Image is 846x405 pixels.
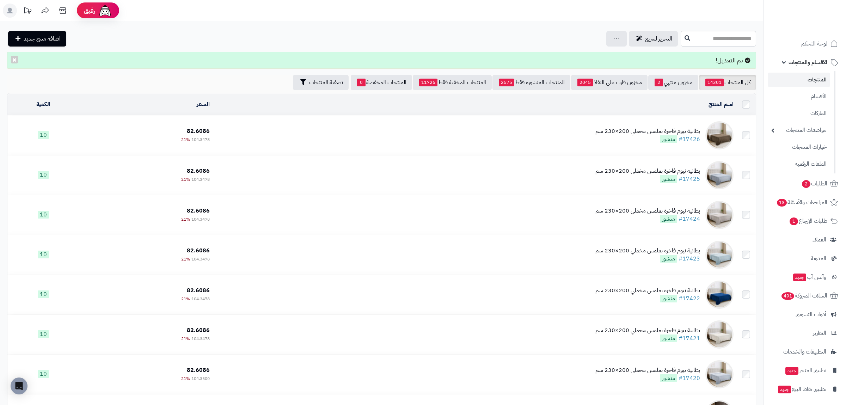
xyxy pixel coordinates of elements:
[19,4,36,19] a: تحديثات المنصة
[778,386,791,393] span: جديد
[709,100,734,109] a: اسم المنتج
[781,292,795,300] span: 491
[768,35,842,52] a: لوحة التحكم
[38,330,49,338] span: 10
[792,272,826,282] span: وآتس آب
[187,127,210,135] span: 82.6086
[660,335,677,342] span: منشور
[801,179,827,189] span: الطلبات
[38,251,49,258] span: 10
[768,73,830,87] a: المنتجات
[768,89,830,104] a: الأقسام
[419,79,437,86] span: 11726
[705,201,734,229] img: بطانية نيوم فاخرة بملمس مخملي 200×230 سم
[38,290,49,298] span: 10
[595,247,700,255] div: بطانية نيوم فاخرة بملمس مخملي 200×230 سم
[24,35,61,43] span: اضافة منتج جديد
[768,381,842,398] a: تطبيق نقاط البيعجديد
[811,253,826,263] span: المدونة
[38,211,49,219] span: 10
[796,309,826,319] span: أدوات التسويق
[768,325,842,342] a: التقارير
[645,35,672,43] span: التحرير لسريع
[768,362,842,379] a: تطبيق المتجرجديد
[595,366,700,374] div: بطانية نيوم فاخرة بملمس مخملي 200×230 سم
[187,246,210,255] span: 82.6086
[191,296,210,302] span: 104.3478
[293,75,349,90] button: تصفية المنتجات
[492,75,570,90] a: المنتجات المنشورة فقط2575
[187,326,210,335] span: 82.6086
[768,250,842,267] a: المدونة
[660,135,677,143] span: منشور
[181,375,190,382] span: 21%
[705,161,734,189] img: بطانية نيوم فاخرة بملمس مخملي 200×230 سم
[181,216,190,222] span: 21%
[776,197,827,207] span: المراجعات والأسئلة
[595,287,700,295] div: بطانية نيوم فاخرة بملمس مخملي 200×230 سم
[705,360,734,388] img: بطانية نيوم فاخرة بملمس مخملي 200×230 سم
[660,215,677,223] span: منشور
[8,31,66,47] a: اضافة منتج جديد
[181,256,190,262] span: 21%
[699,75,756,90] a: كل المنتجات14301
[789,217,798,225] span: 1
[499,79,514,86] span: 2575
[36,100,50,109] a: الكمية
[191,136,210,143] span: 104.3478
[777,198,787,207] span: 13
[191,375,210,382] span: 104.3500
[187,366,210,374] span: 82.6086
[679,374,700,382] a: #17420
[7,52,756,69] div: تم التعديل!
[38,370,49,378] span: 10
[187,207,210,215] span: 82.6086
[705,281,734,309] img: بطانية نيوم فاخرة بملمس مخملي 200×230 سم
[705,121,734,149] img: بطانية نيوم فاخرة بملمس مخملي 200×230 سم
[679,215,700,223] a: #17424
[413,75,492,90] a: المنتجات المخفية فقط11726
[785,366,826,375] span: تطبيق المتجر
[648,75,698,90] a: مخزون منتهي2
[595,167,700,175] div: بطانية نيوم فاخرة بملمس مخملي 200×230 سم
[11,56,18,63] button: ×
[768,287,842,304] a: السلات المتروكة491
[38,131,49,139] span: 10
[789,216,827,226] span: طلبات الإرجاع
[768,194,842,211] a: المراجعات والأسئلة13
[768,157,830,172] a: الملفات الرقمية
[98,4,112,18] img: ai-face.png
[660,255,677,263] span: منشور
[798,14,839,29] img: logo-2.png
[181,176,190,183] span: 21%
[577,79,593,86] span: 2045
[181,336,190,342] span: 21%
[768,175,842,192] a: الطلبات2
[181,136,190,143] span: 21%
[181,296,190,302] span: 21%
[629,31,678,47] a: التحرير لسريع
[768,213,842,229] a: طلبات الإرجاع1
[571,75,648,90] a: مخزون قارب على النفاذ2045
[793,274,806,281] span: جديد
[802,180,810,188] span: 2
[309,78,343,87] span: تصفية المنتجات
[679,334,700,343] a: #17421
[11,378,27,394] div: Open Intercom Messenger
[801,39,827,49] span: لوحة التحكم
[785,367,798,375] span: جديد
[595,127,700,135] div: بطانية نيوم فاخرة بملمس مخملي 200×230 سم
[705,241,734,269] img: بطانية نيوم فاخرة بملمس مخملي 200×230 سم
[679,294,700,303] a: #17422
[783,347,826,357] span: التطبيقات والخدمات
[768,231,842,248] a: العملاء
[813,328,826,338] span: التقارير
[655,79,663,86] span: 2
[595,326,700,335] div: بطانية نيوم فاخرة بملمس مخملي 200×230 سم
[768,123,830,138] a: مواصفات المنتجات
[187,167,210,175] span: 82.6086
[660,175,677,183] span: منشور
[38,171,49,179] span: 10
[197,100,210,109] a: السعر
[679,135,700,143] a: #17426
